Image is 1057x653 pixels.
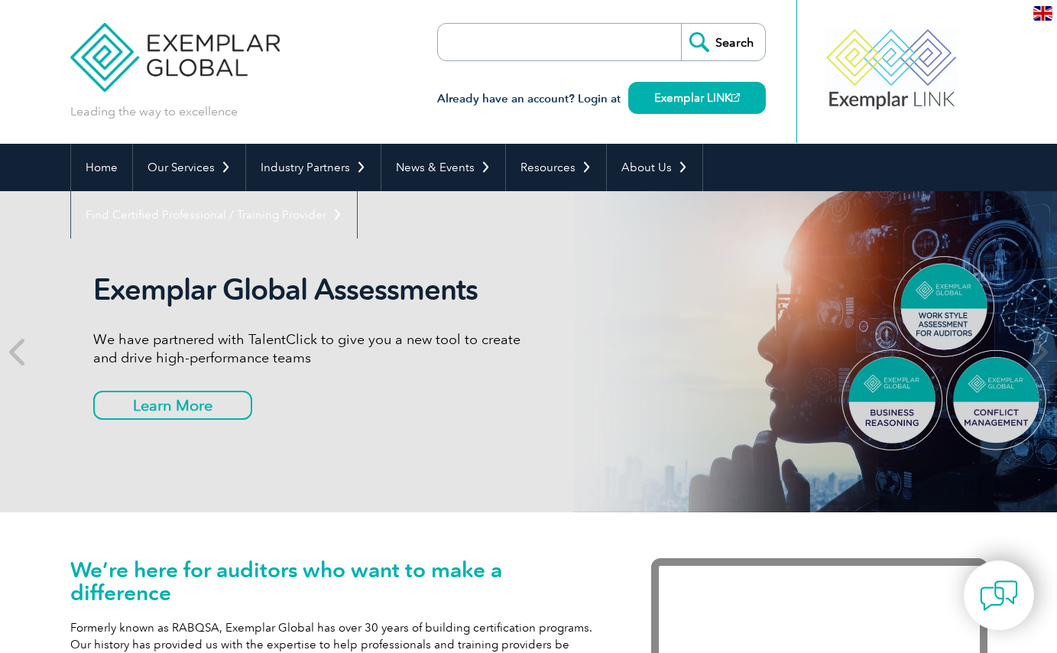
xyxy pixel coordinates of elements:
[381,144,505,191] a: News & Events
[71,144,132,191] a: Home
[1033,6,1052,21] img: en
[681,24,765,60] input: Search
[70,558,605,604] h1: We’re here for auditors who want to make a difference
[71,191,357,239] a: Find Certified Professional / Training Provider
[93,272,529,307] h2: Exemplar Global Assessments
[437,89,766,109] h3: Already have an account? Login at
[980,577,1018,615] img: contact-chat.png
[70,103,238,120] p: Leading the way to excellence
[506,144,606,191] a: Resources
[628,82,766,114] a: Exemplar LINK
[93,391,252,420] a: Learn More
[731,93,740,102] img: open_square.png
[607,144,702,191] a: About Us
[133,144,245,191] a: Our Services
[93,330,529,367] p: We have partnered with TalentClick to give you a new tool to create and drive high-performance teams
[246,144,381,191] a: Industry Partners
